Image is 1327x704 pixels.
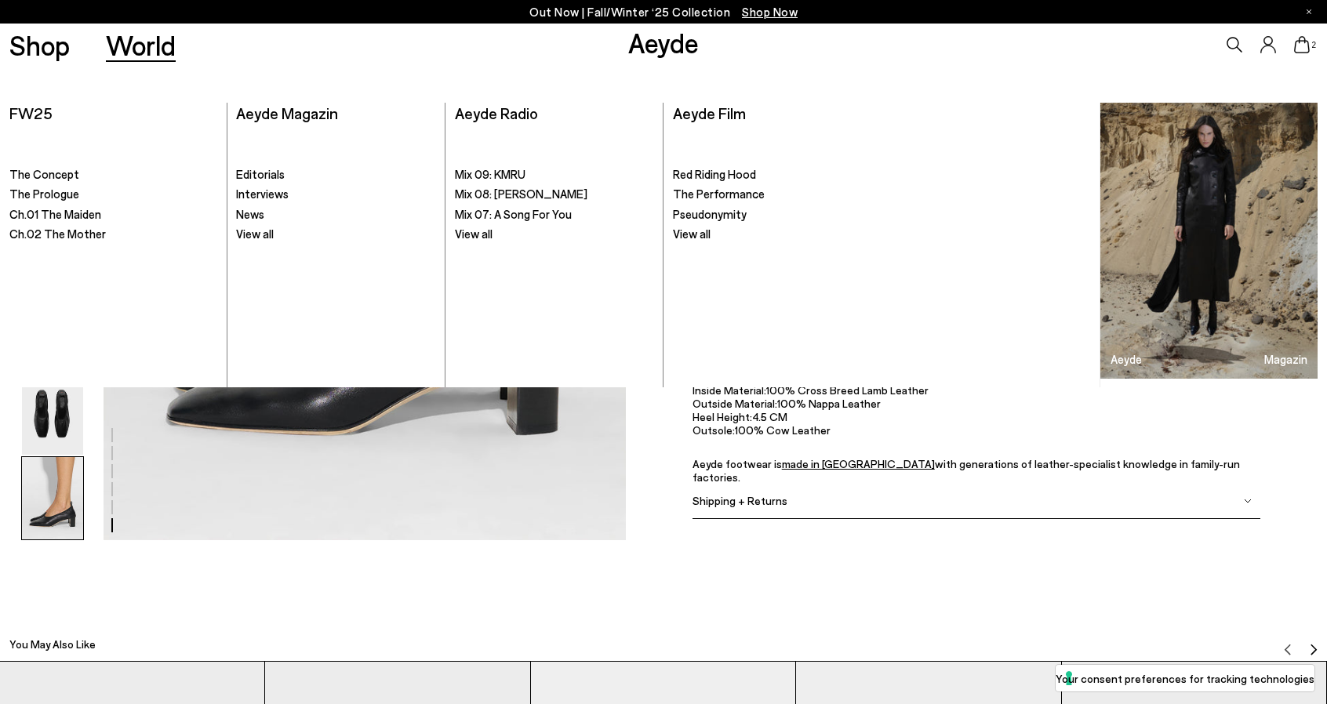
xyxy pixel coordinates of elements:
[236,167,435,183] a: Editorials
[1282,644,1294,656] img: svg%3E
[673,227,873,242] a: View all
[9,187,79,201] span: The Prologue
[693,410,1261,423] li: 4.5 CM
[9,103,53,122] a: FW25
[9,227,217,242] a: Ch.02 The Mother
[455,187,587,201] span: Mix 08: [PERSON_NAME]
[9,31,70,59] a: Shop
[236,167,285,181] span: Editorials
[9,167,79,181] span: The Concept
[693,423,735,437] span: Outsole:
[693,397,1261,410] li: 100% Nappa Leather
[9,207,217,223] a: Ch.01 The Maiden
[673,187,765,201] span: The Performance
[236,207,435,223] a: News
[673,167,873,183] a: Red Riding Hood
[673,207,747,221] span: Pseudonymity
[1100,103,1318,379] img: ROCHE_PS25_D1_Danielle04_1_5ad3d6fc-07e8-4236-8cdd-f10241b30207_900x.jpg
[1244,497,1252,505] img: svg%3E
[693,423,1261,437] li: 100% Cow Leather
[782,457,935,470] a: made in [GEOGRAPHIC_DATA]
[455,187,654,202] a: Mix 08: [PERSON_NAME]
[693,410,752,423] span: Heel Height:
[628,26,699,59] a: Aeyde
[1056,665,1314,691] button: Your consent preferences for tracking technologies
[9,637,96,652] h2: You May Also Like
[673,167,756,181] span: Red Riding Hood
[236,187,435,202] a: Interviews
[455,227,493,241] span: View all
[236,187,289,201] span: Interviews
[1307,644,1320,656] img: svg%3E
[236,103,338,122] a: Aeyde Magazin
[455,227,654,242] a: View all
[22,372,83,455] img: Narissa Ruched Pumps - Image 5
[673,187,873,202] a: The Performance
[742,5,798,19] span: Navigate to /collections/new-in
[9,187,217,202] a: The Prologue
[693,494,787,507] span: Shipping + Returns
[673,207,873,223] a: Pseudonymity
[455,167,654,183] a: Mix 09: KMRU
[236,227,435,242] a: View all
[455,207,572,221] span: Mix 07: A Song For You
[693,457,1261,484] p: Aeyde footwear is with generations of leather-specialist knowledge in family-run factories.
[455,207,654,223] a: Mix 07: A Song For You
[693,383,766,397] span: Inside Material:
[1310,41,1318,49] span: 2
[693,383,1261,397] li: 100% Cross Breed Lamb Leather
[22,457,83,539] img: Narissa Ruched Pumps - Image 6
[529,2,798,22] p: Out Now | Fall/Winter ‘25 Collection
[106,31,176,59] a: World
[455,167,525,181] span: Mix 09: KMRU
[1307,633,1320,656] button: Next slide
[1264,354,1307,365] h3: Magazin
[1056,670,1314,687] label: Your consent preferences for tracking technologies
[236,227,274,241] span: View all
[9,227,106,241] span: Ch.02 The Mother
[693,397,777,410] span: Outside Material:
[9,207,101,221] span: Ch.01 The Maiden
[1294,36,1310,53] a: 2
[1282,633,1294,656] button: Previous slide
[673,227,711,241] span: View all
[673,103,746,122] a: Aeyde Film
[236,207,264,221] span: News
[1111,354,1142,365] h3: Aeyde
[9,167,217,183] a: The Concept
[455,103,538,122] a: Aeyde Radio
[1100,103,1318,379] a: Aeyde Magazin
